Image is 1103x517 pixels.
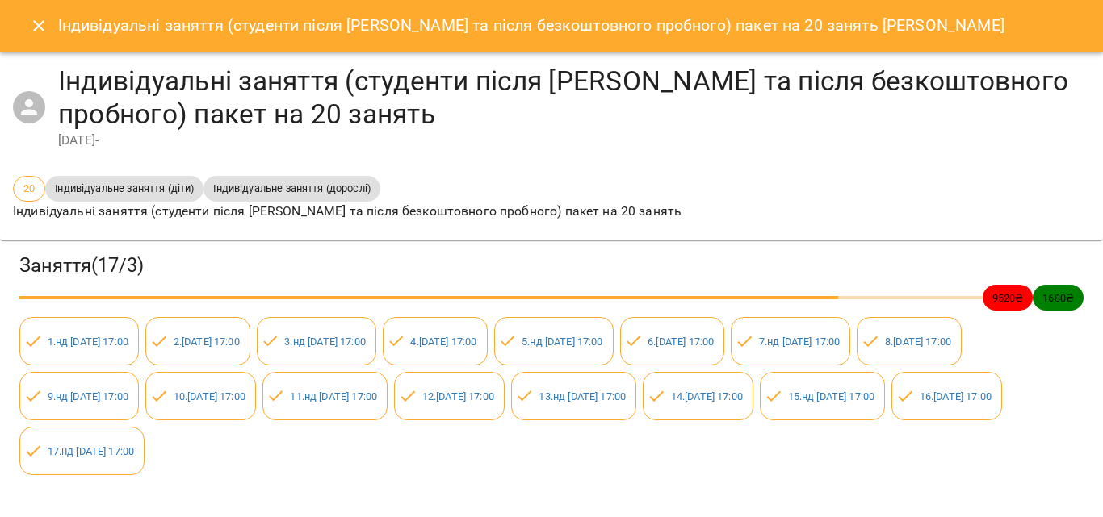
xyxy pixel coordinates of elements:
span: Індивідуальне заняття (діти) [45,181,203,196]
div: [DATE] - [58,131,1090,150]
a: 7.нд [DATE] 17:00 [759,336,841,348]
a: 13.нд [DATE] 17:00 [539,390,626,402]
a: 5.нд [DATE] 17:00 [522,336,603,348]
a: 8.[DATE] 17:00 [885,336,951,348]
a: 9.нд [DATE] 17:00 [48,390,129,402]
span: Індивідуальне заняття (дорослі) [203,181,380,196]
a: 1.нд [DATE] 17:00 [48,336,129,348]
h6: Індивідуальні заняття (студенти після [PERSON_NAME] та після безкоштовного пробного) пакет на 20 ... [58,13,1004,38]
a: 10.[DATE] 17:00 [174,390,245,402]
a: 17.нд [DATE] 17:00 [48,445,135,457]
a: 4.[DATE] 17:00 [410,336,476,348]
a: 2.[DATE] 17:00 [174,336,240,348]
button: Close [19,6,58,45]
span: 9520 ₴ [983,290,1034,306]
a: 14.[DATE] 17:00 [671,390,743,402]
a: 6.[DATE] 17:00 [648,336,714,348]
a: 11.нд [DATE] 17:00 [290,390,377,402]
span: 20 [14,181,44,196]
h3: Заняття ( 17 / 3 ) [19,253,1084,278]
a: 16.[DATE] 17:00 [920,390,992,402]
h4: Індивідуальні заняття (студенти після [PERSON_NAME] та після безкоштовного пробного) пакет на 20 ... [58,65,1090,131]
p: Індивідуальні заняття (студенти після [PERSON_NAME] та після безкоштовного пробного) пакет на 20 ... [13,202,682,221]
span: 1680 ₴ [1033,290,1084,306]
a: 15.нд [DATE] 17:00 [788,390,875,402]
a: 12.[DATE] 17:00 [422,390,494,402]
a: 3.нд [DATE] 17:00 [284,336,366,348]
